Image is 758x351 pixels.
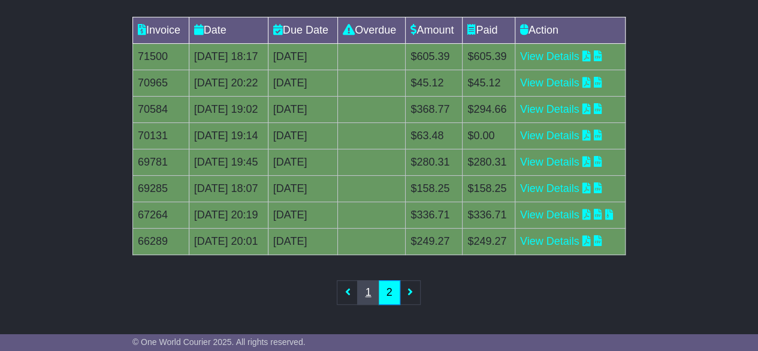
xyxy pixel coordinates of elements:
td: $249.27 [463,229,515,255]
td: $336.71 [406,202,463,229]
td: $158.25 [406,176,463,202]
a: View Details [520,209,579,221]
a: 1 [357,280,379,305]
td: $158.25 [463,176,515,202]
td: 67264 [132,202,189,229]
td: [DATE] [268,44,337,70]
td: $605.39 [406,44,463,70]
td: $368.77 [406,97,463,123]
td: [DATE] 19:02 [189,97,268,123]
a: View Details [520,130,579,142]
td: [DATE] [268,229,337,255]
td: $249.27 [406,229,463,255]
td: [DATE] 19:14 [189,123,268,149]
td: [DATE] 18:17 [189,44,268,70]
td: $0.00 [463,123,515,149]
td: 69285 [132,176,189,202]
td: Action [515,17,625,44]
td: Due Date [268,17,337,44]
td: Overdue [338,17,406,44]
td: [DATE] 20:01 [189,229,268,255]
td: [DATE] 19:45 [189,149,268,176]
a: View Details [520,235,579,247]
td: 70965 [132,70,189,97]
a: 2 [378,280,400,305]
td: Invoice [132,17,189,44]
td: 70584 [132,97,189,123]
td: 70131 [132,123,189,149]
a: View Details [520,77,579,89]
td: $280.31 [463,149,515,176]
a: View Details [520,50,579,62]
td: [DATE] 20:22 [189,70,268,97]
td: $45.12 [463,70,515,97]
td: $63.48 [406,123,463,149]
td: [DATE] [268,97,337,123]
td: $45.12 [406,70,463,97]
td: $294.66 [463,97,515,123]
td: [DATE] [268,149,337,176]
td: [DATE] [268,202,337,229]
td: $605.39 [463,44,515,70]
td: 69781 [132,149,189,176]
a: View Details [520,103,579,115]
td: [DATE] [268,176,337,202]
td: [DATE] [268,123,337,149]
a: View Details [520,156,579,168]
td: [DATE] [268,70,337,97]
td: $280.31 [406,149,463,176]
td: Paid [463,17,515,44]
td: Amount [406,17,463,44]
td: 66289 [132,229,189,255]
td: [DATE] 18:07 [189,176,268,202]
a: View Details [520,182,579,194]
td: Date [189,17,268,44]
td: [DATE] 20:19 [189,202,268,229]
td: 71500 [132,44,189,70]
td: $336.71 [463,202,515,229]
span: © One World Courier 2025. All rights reserved. [132,337,306,347]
